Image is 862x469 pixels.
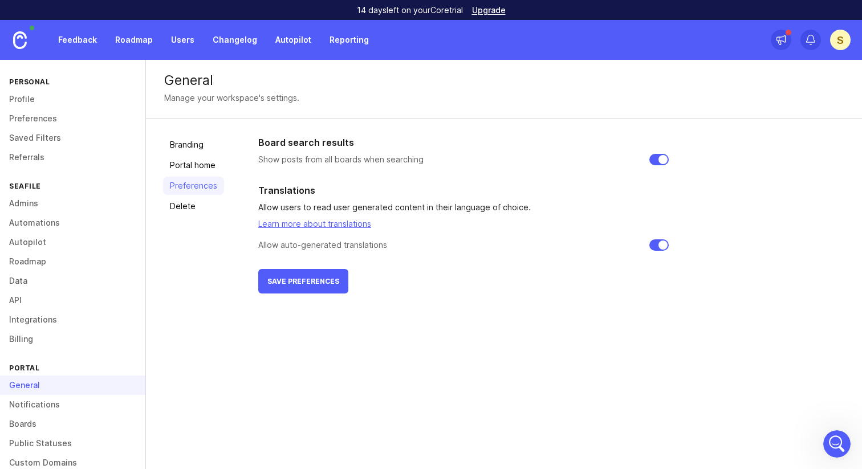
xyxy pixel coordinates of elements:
[163,136,224,154] a: Branding
[830,30,851,50] button: S
[206,30,264,50] a: Changelog
[823,430,851,458] iframe: Intercom live chat
[258,219,371,229] a: Learn more about translations
[472,6,506,14] a: Upgrade
[163,197,224,215] a: Delete
[258,136,669,149] h2: Board search results
[323,30,376,50] a: Reporting
[267,277,339,286] span: Save preferences
[164,92,299,104] div: Manage your workspace's settings.
[258,269,348,293] button: Save preferences
[164,30,201,50] a: Users
[269,30,318,50] a: Autopilot
[258,239,387,251] p: Allow auto-generated translations
[258,202,669,213] p: Allow users to read user generated content in their language of choice.
[163,177,224,195] a: Preferences
[163,156,224,174] a: Portal home
[357,5,463,16] p: 14 days left on your Core trial
[51,30,104,50] a: Feedback
[13,31,27,49] img: Canny Home
[258,183,669,197] h2: Translations
[108,30,160,50] a: Roadmap
[258,154,424,165] p: Show posts from all boards when searching
[164,74,844,87] div: General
